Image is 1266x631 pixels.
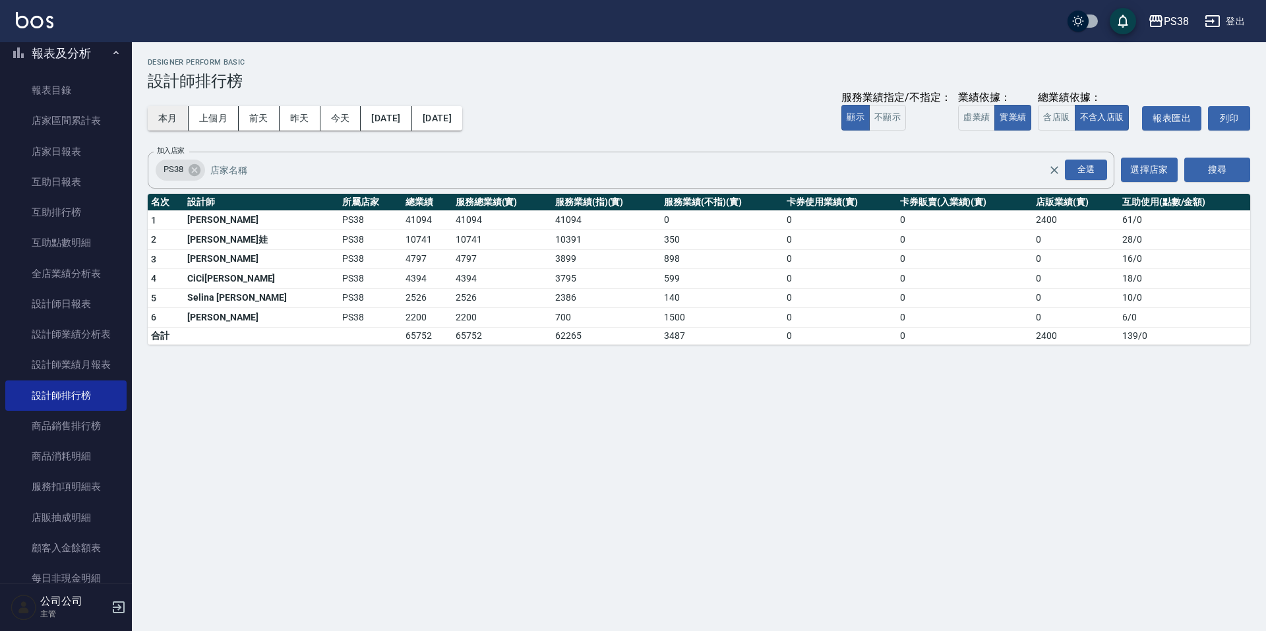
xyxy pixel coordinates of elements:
td: [PERSON_NAME]娃 [184,230,339,250]
td: 1500 [661,308,783,328]
td: 10 / 0 [1119,288,1250,308]
td: 6 / 0 [1119,308,1250,328]
div: PS38 [156,160,205,181]
td: 0 [897,269,1033,289]
div: 全選 [1065,160,1107,180]
h5: 公司公司 [40,595,107,608]
td: 0 [897,288,1033,308]
th: 設計師 [184,194,339,211]
td: Selina [PERSON_NAME] [184,288,339,308]
td: 0 [1033,288,1119,308]
td: 41094 [452,210,552,230]
button: 列印 [1208,106,1250,131]
table: a dense table [148,194,1250,345]
td: 700 [552,308,661,328]
td: 0 [783,288,896,308]
a: 互助點數明細 [5,227,127,258]
div: 服務業績指定/不指定： [841,91,951,105]
a: 顧客入金餘額表 [5,533,127,563]
span: 6 [151,312,156,322]
a: 店家區間累計表 [5,105,127,136]
td: 3487 [661,327,783,344]
button: save [1110,8,1136,34]
button: Open [1062,157,1110,183]
button: [DATE] [361,106,411,131]
a: 全店業績分析表 [5,258,127,289]
th: 服務業績(不指)(實) [661,194,783,211]
td: 16 / 0 [1119,249,1250,269]
td: 4394 [452,269,552,289]
a: 商品消耗明細 [5,441,127,471]
td: 65752 [402,327,452,344]
div: PS38 [1164,13,1189,30]
td: PS38 [339,288,402,308]
button: 報表匯出 [1142,106,1201,131]
th: 總業績 [402,194,452,211]
span: 2 [151,234,156,245]
button: 登出 [1199,9,1250,34]
td: 0 [783,249,896,269]
td: 41094 [402,210,452,230]
span: PS38 [156,163,191,176]
td: 0 [897,210,1033,230]
td: PS38 [339,249,402,269]
button: 本月 [148,106,189,131]
a: 互助日報表 [5,167,127,197]
a: 設計師業績分析表 [5,319,127,349]
button: 今天 [320,106,361,131]
img: Person [11,594,37,620]
a: 設計師排行榜 [5,380,127,411]
td: 3795 [552,269,661,289]
td: CiCi[PERSON_NAME] [184,269,339,289]
td: 2400 [1033,327,1119,344]
td: 0 [783,269,896,289]
td: 10741 [402,230,452,250]
th: 卡券販賣(入業績)(實) [897,194,1033,211]
a: 設計師業績月報表 [5,349,127,380]
a: 店販抽成明細 [5,502,127,533]
td: 0 [783,327,896,344]
a: 設計師日報表 [5,289,127,319]
button: 昨天 [280,106,320,131]
label: 加入店家 [157,146,185,156]
td: PS38 [339,210,402,230]
button: PS38 [1143,8,1194,35]
td: 0 [783,210,896,230]
td: 2400 [1033,210,1119,230]
button: 不含入店販 [1075,105,1130,131]
th: 所屬店家 [339,194,402,211]
a: 服務扣項明細表 [5,471,127,502]
td: 350 [661,230,783,250]
button: 顯示 [841,105,870,131]
td: 61 / 0 [1119,210,1250,230]
td: PS38 [339,230,402,250]
th: 服務總業績(實) [452,194,552,211]
td: 65752 [452,327,552,344]
a: 互助排行榜 [5,197,127,227]
div: 總業績依據： [1038,91,1135,105]
button: 實業績 [994,105,1031,131]
td: 28 / 0 [1119,230,1250,250]
td: [PERSON_NAME] [184,249,339,269]
td: 0 [1033,269,1119,289]
input: 店家名稱 [207,158,1071,181]
td: 139 / 0 [1119,327,1250,344]
button: 搜尋 [1184,158,1250,182]
a: 商品銷售排行榜 [5,411,127,441]
td: 0 [1033,230,1119,250]
td: 0 [897,230,1033,250]
img: Logo [16,12,53,28]
td: 10741 [452,230,552,250]
td: 2200 [402,308,452,328]
span: 5 [151,293,156,303]
th: 店販業績(實) [1033,194,1119,211]
td: 0 [897,249,1033,269]
td: 2200 [452,308,552,328]
td: 4797 [402,249,452,269]
td: 合計 [148,327,184,344]
a: 每日非現金明細 [5,563,127,593]
button: Clear [1045,161,1064,179]
div: 業績依據： [958,91,1031,105]
td: 2526 [452,288,552,308]
td: 41094 [552,210,661,230]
